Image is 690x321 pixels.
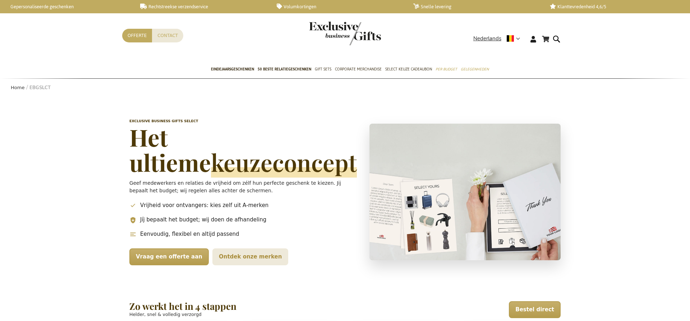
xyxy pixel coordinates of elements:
ul: Belangrijkste voordelen [129,201,359,242]
p: Helder, snel & volledig verzorgd [129,311,236,318]
a: Gepersonaliseerde geschenken [4,4,129,10]
a: Bestel direct [509,301,561,318]
a: Home [11,85,24,90]
h2: Zo werkt het in 4 stappen [129,301,236,311]
a: Rechtstreekse verzendservice [140,4,265,10]
li: Vrijheid voor ontvangers: kies zelf uit A-merken [129,201,359,210]
span: 50 beste relatiegeschenken [258,65,311,73]
li: Eenvoudig, flexibel en altijd passend [129,230,359,238]
span: keuzeconcept [211,147,357,178]
span: Select Keuze Cadeaubon [385,65,432,73]
img: Select geschenkconcept – medewerkers kiezen hun eigen cadeauvoucher [369,124,561,260]
a: store logo [309,22,345,45]
a: Volumkortingen [277,4,402,10]
a: Vraag een offerte aan [129,248,209,265]
strong: EBGSLCT [29,84,51,91]
h1: Het ultieme [129,124,359,175]
header: Select keuzeconcept [122,101,568,283]
p: Exclusive Business Gifts Select [129,119,359,124]
a: Klanttevredenheid 4,6/5 [550,4,675,10]
span: Per Budget [436,65,457,73]
p: Geef medewerkers en relaties de vrijheid om zélf hun perfecte geschenk te kiezen. Jij bepaalt het... [129,179,359,194]
span: Eindejaarsgeschenken [211,65,254,73]
li: Jíj bepaalt het budget; wij doen de afhandeling [129,216,359,224]
img: Exclusive Business gifts logo [309,22,381,45]
a: Snelle levering [413,4,538,10]
span: Corporate Merchandise [335,65,382,73]
span: Gift Sets [315,65,331,73]
span: Gelegenheden [461,65,489,73]
a: Ontdek onze merken [212,248,288,265]
span: Nederlands [473,35,501,43]
a: Offerte [122,29,152,42]
div: Nederlands [473,35,525,43]
a: Contact [152,29,183,42]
